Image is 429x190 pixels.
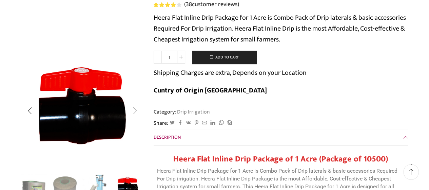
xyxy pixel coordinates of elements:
span: Description [154,133,181,141]
div: Previous slide [21,103,38,120]
span: 38 [154,2,182,7]
div: Next slide [126,103,143,120]
div: Rated 4.21 out of 5 [154,2,181,7]
span: Share: [154,119,168,127]
div: 4 / 10 [21,48,143,171]
strong: Heera Flat Inline Drip Package of 1 Acre (Package of 10500) [173,152,388,166]
b: Cuntry of Origin [GEOGRAPHIC_DATA] [154,85,267,96]
button: Add to cart [192,51,256,64]
input: Product quantity [162,51,177,64]
span: Category: [154,108,210,116]
a: Drip Irrigation [176,107,210,116]
span: Rated out of 5 based on customer ratings [154,2,177,7]
a: (38customer reviews) [184,0,239,9]
p: Heera Flat Inline Drip Package for 1 Acre is Combo Pack of Drip laterals & basic accessories Requ... [154,12,408,45]
a: Description [154,129,408,145]
p: Shipping Charges are extra, Depends on your Location [154,67,307,78]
